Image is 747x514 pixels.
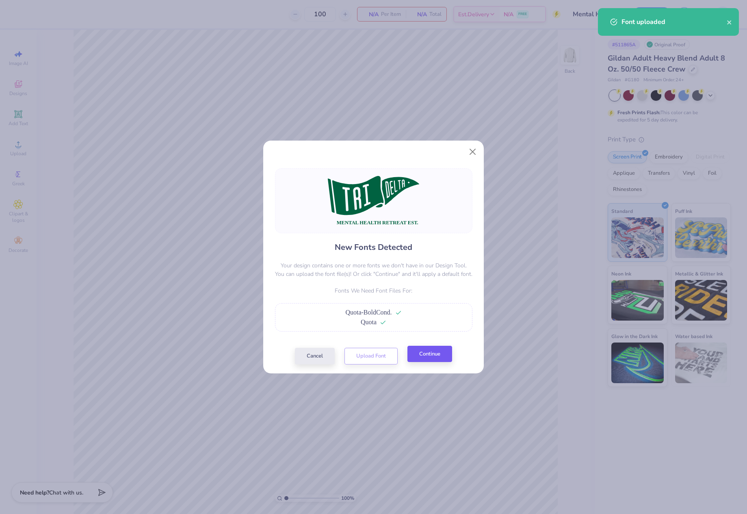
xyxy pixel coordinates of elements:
h4: New Fonts Detected [335,241,412,253]
p: Fonts We Need Font Files For: [275,286,472,295]
button: close [727,17,732,27]
div: Font uploaded [621,17,727,27]
span: Quota-BoldCond. [345,309,392,316]
button: Continue [407,346,452,362]
button: Close [465,144,481,160]
span: Quota [361,319,377,325]
button: Cancel [295,348,335,364]
p: Your design contains one or more fonts we don't have in our Design Tool. You can upload the font ... [275,261,472,278]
